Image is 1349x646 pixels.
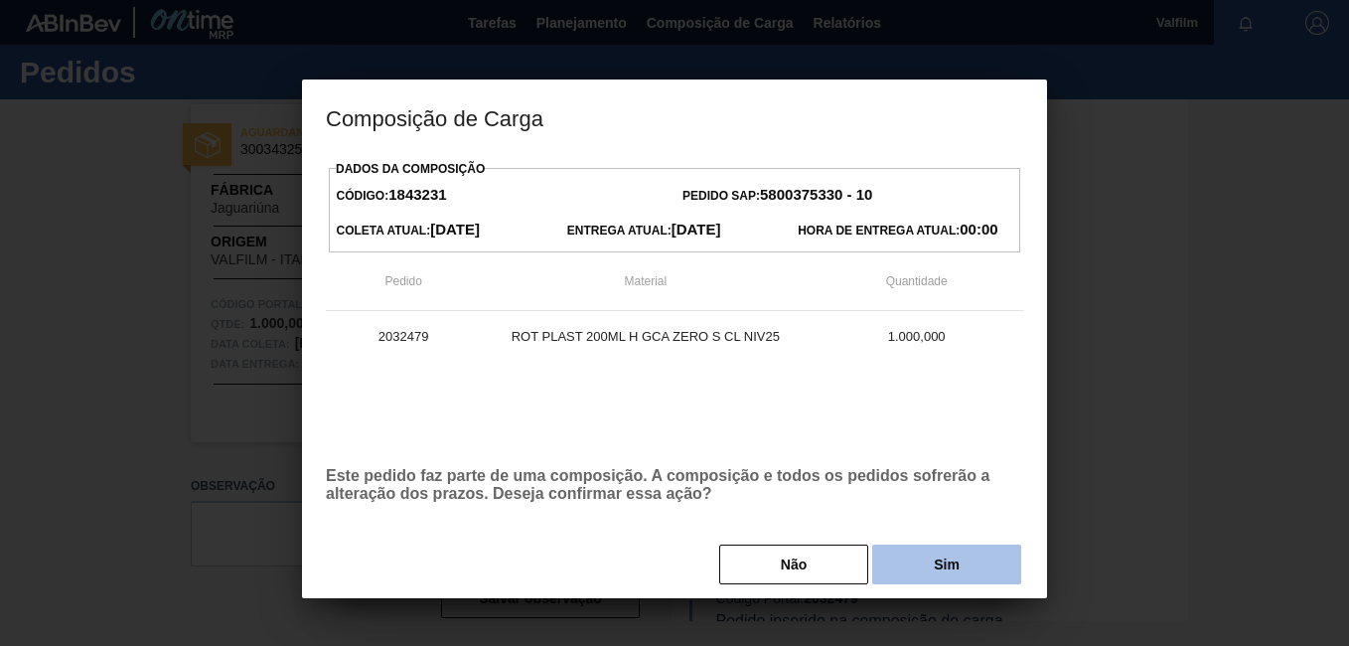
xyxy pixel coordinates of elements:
p: Este pedido faz parte de uma composição. A composição e todos os pedidos sofrerão a alteração dos... [326,467,1023,503]
strong: 00:00 [960,221,997,238]
span: Hora de Entrega Atual: [798,224,997,238]
h3: Composição de Carga [302,80,1047,155]
strong: 1843231 [388,186,446,203]
button: Sim [872,545,1021,584]
strong: 5800375330 - 10 [760,186,872,203]
strong: [DATE] [672,221,721,238]
span: Quantidade [886,274,948,288]
span: Coleta Atual: [337,224,480,238]
span: Pedido [384,274,421,288]
span: Código: [337,189,447,203]
button: Não [719,545,868,584]
span: Pedido SAP: [682,189,872,203]
span: Material [625,274,668,288]
label: Dados da Composição [336,162,485,176]
strong: [DATE] [430,221,480,238]
span: Entrega Atual: [567,224,721,238]
td: 2032479 [326,311,481,361]
td: ROT PLAST 200ML H GCA ZERO S CL NIV25 [481,311,810,361]
td: 1.000,000 [810,311,1023,361]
